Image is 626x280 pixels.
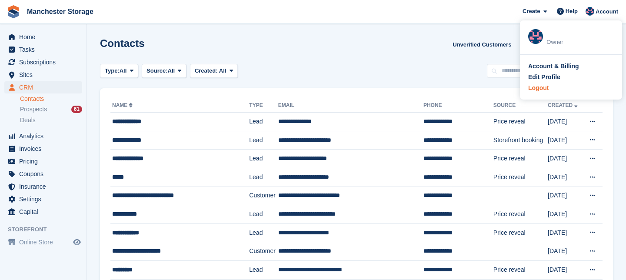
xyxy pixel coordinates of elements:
[100,37,145,49] h1: Contacts
[71,106,82,113] div: 61
[19,206,71,218] span: Capital
[147,67,167,75] span: Source:
[548,205,583,224] td: [DATE]
[19,236,71,248] span: Online Store
[528,83,614,93] a: Logout
[23,4,97,19] a: Manchester Storage
[596,7,618,16] span: Account
[19,143,71,155] span: Invoices
[423,99,493,113] th: Phone
[19,155,71,167] span: Pricing
[493,113,548,131] td: Price reveal
[548,131,583,150] td: [DATE]
[249,131,278,150] td: Lead
[19,168,71,180] span: Coupons
[249,168,278,187] td: Lead
[548,260,583,279] td: [DATE]
[4,81,82,93] a: menu
[249,113,278,131] td: Lead
[4,130,82,142] a: menu
[523,7,540,16] span: Create
[142,64,186,78] button: Source: All
[493,150,548,168] td: Price reveal
[4,155,82,167] a: menu
[548,168,583,187] td: [DATE]
[493,131,548,150] td: Storefront booking
[249,99,278,113] th: Type
[493,99,548,113] th: Source
[4,206,82,218] a: menu
[4,236,82,248] a: menu
[493,205,548,224] td: Price reveal
[249,242,278,261] td: Customer
[19,81,71,93] span: CRM
[4,193,82,205] a: menu
[566,7,578,16] span: Help
[19,43,71,56] span: Tasks
[528,73,560,82] div: Edit Profile
[4,168,82,180] a: menu
[528,62,614,71] a: Account & Billing
[249,150,278,168] td: Lead
[528,83,549,93] div: Logout
[4,69,82,81] a: menu
[4,43,82,56] a: menu
[20,105,47,113] span: Prospects
[4,56,82,68] a: menu
[195,67,218,74] span: Created:
[168,67,175,75] span: All
[449,37,515,52] a: Unverified Customers
[528,62,579,71] div: Account & Billing
[4,31,82,43] a: menu
[278,99,423,113] th: Email
[548,242,583,261] td: [DATE]
[518,37,556,52] button: Export
[4,143,82,155] a: menu
[72,237,82,247] a: Preview store
[493,260,548,279] td: Price reveal
[19,69,71,81] span: Sites
[548,102,579,108] a: Created
[19,130,71,142] span: Analytics
[249,260,278,279] td: Lead
[20,116,36,124] span: Deals
[20,116,82,125] a: Deals
[100,64,138,78] button: Type: All
[105,67,120,75] span: Type:
[112,102,134,108] a: Name
[249,223,278,242] td: Lead
[548,113,583,131] td: [DATE]
[4,180,82,193] a: menu
[548,187,583,205] td: [DATE]
[548,150,583,168] td: [DATE]
[19,193,71,205] span: Settings
[219,67,226,74] span: All
[19,31,71,43] span: Home
[493,223,548,242] td: Price reveal
[528,73,614,82] a: Edit Profile
[120,67,127,75] span: All
[546,38,614,47] div: Owner
[19,180,71,193] span: Insurance
[190,64,238,78] button: Created: All
[8,225,87,234] span: Storefront
[548,223,583,242] td: [DATE]
[20,95,82,103] a: Contacts
[249,205,278,224] td: Lead
[7,5,20,18] img: stora-icon-8386f47178a22dfd0bd8f6a31ec36ba5ce8667c1dd55bd0f319d3a0aa187defe.svg
[493,168,548,187] td: Price reveal
[19,56,71,68] span: Subscriptions
[20,105,82,114] a: Prospects 61
[249,187,278,205] td: Customer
